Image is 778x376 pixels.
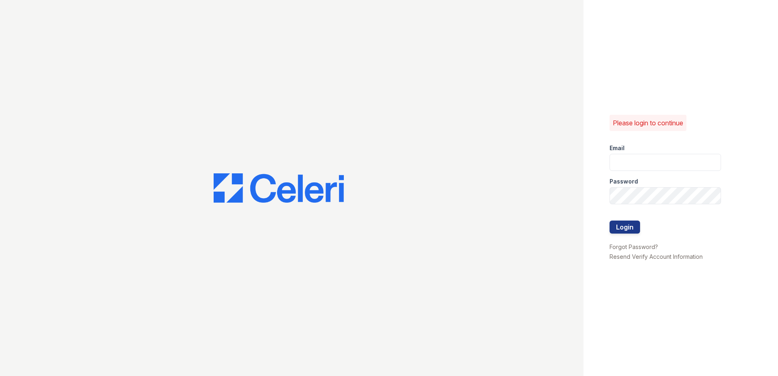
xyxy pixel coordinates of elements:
img: CE_Logo_Blue-a8612792a0a2168367f1c8372b55b34899dd931a85d93a1a3d3e32e68fde9ad4.png [214,173,344,203]
label: Password [610,177,638,186]
label: Email [610,144,625,152]
a: Resend Verify Account Information [610,253,703,260]
p: Please login to continue [613,118,683,128]
button: Login [610,221,640,234]
a: Forgot Password? [610,243,658,250]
